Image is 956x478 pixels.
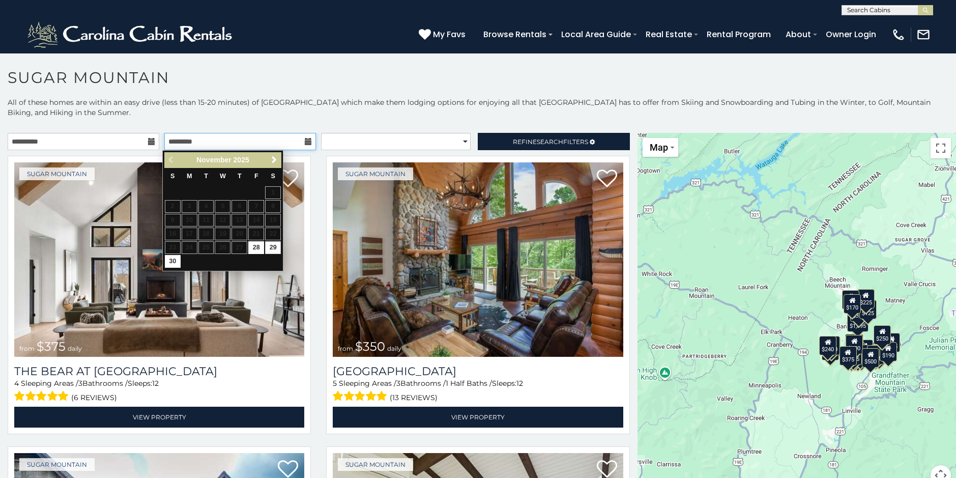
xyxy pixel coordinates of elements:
span: Thursday [238,173,242,180]
span: (6 reviews) [71,391,117,404]
div: $170 [844,294,861,313]
a: Local Area Guide [556,25,636,43]
img: Grouse Moor Lodge [333,162,623,357]
a: My Favs [419,28,468,41]
span: 1 Half Baths / [446,379,492,388]
a: Sugar Mountain [19,167,95,180]
div: $265 [846,334,863,353]
span: (13 reviews) [390,391,438,404]
h3: Grouse Moor Lodge [333,364,623,378]
div: $225 [857,289,875,308]
a: Sugar Mountain [19,458,95,471]
span: Saturday [271,173,275,180]
span: daily [387,345,401,352]
span: from [19,345,35,352]
a: Next [268,154,280,166]
span: 12 [516,379,523,388]
div: $300 [846,334,863,354]
span: Friday [254,173,258,180]
img: mail-regular-white.png [916,27,931,42]
span: 3 [78,379,82,388]
span: Map [650,142,668,153]
div: $375 [839,346,857,365]
div: $240 [819,335,836,355]
a: Real Estate [641,25,697,43]
img: White-1-2.png [25,19,237,50]
a: RefineSearchFilters [478,133,629,150]
span: 12 [152,379,159,388]
span: daily [68,345,82,352]
a: [GEOGRAPHIC_DATA] [333,364,623,378]
span: 5 [333,379,337,388]
div: $190 [845,334,862,353]
span: Wednesday [220,173,226,180]
div: $350 [850,302,867,321]
a: Sugar Mountain [338,458,413,471]
span: $375 [37,339,66,354]
div: $250 [874,325,891,344]
a: 30 [165,255,181,268]
h3: The Bear At Sugar Mountain [14,364,304,378]
a: 28 [248,241,264,254]
div: Sleeping Areas / Bathrooms / Sleeps: [14,378,304,404]
div: $355 [822,341,839,360]
span: 4 [14,379,19,388]
a: Sugar Mountain [338,167,413,180]
div: $125 [859,300,877,319]
div: $155 [843,346,860,365]
span: November [196,156,231,164]
a: Browse Rentals [478,25,552,43]
a: The Bear At Sugar Mountain from $375 daily [14,162,304,357]
a: Add to favorites [597,168,617,190]
span: Next [270,156,278,164]
span: My Favs [433,28,466,41]
div: $240 [842,290,859,310]
span: Search [537,138,563,146]
button: Toggle fullscreen view [931,138,951,158]
span: $350 [355,339,385,354]
img: The Bear At Sugar Mountain [14,162,304,357]
a: The Bear At [GEOGRAPHIC_DATA] [14,364,304,378]
div: $155 [883,333,900,352]
span: Refine Filters [513,138,588,146]
a: View Property [14,407,304,428]
div: $190 [880,342,897,361]
div: $500 [862,348,879,368]
button: Change map style [643,138,678,157]
div: $195 [867,345,884,364]
div: $350 [849,347,866,366]
div: Sleeping Areas / Bathrooms / Sleeps: [333,378,623,404]
span: from [338,345,353,352]
div: $200 [856,340,873,359]
span: Tuesday [204,173,208,180]
span: Monday [187,173,192,180]
a: Rental Program [702,25,776,43]
a: View Property [333,407,623,428]
a: Grouse Moor Lodge from $350 daily [333,162,623,357]
a: Owner Login [821,25,881,43]
a: Add to favorites [278,168,298,190]
a: About [780,25,816,43]
a: 29 [265,241,281,254]
img: phone-regular-white.png [891,27,906,42]
div: $1,095 [847,313,868,332]
span: Sunday [170,173,175,180]
span: 3 [396,379,400,388]
span: 2025 [234,156,249,164]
